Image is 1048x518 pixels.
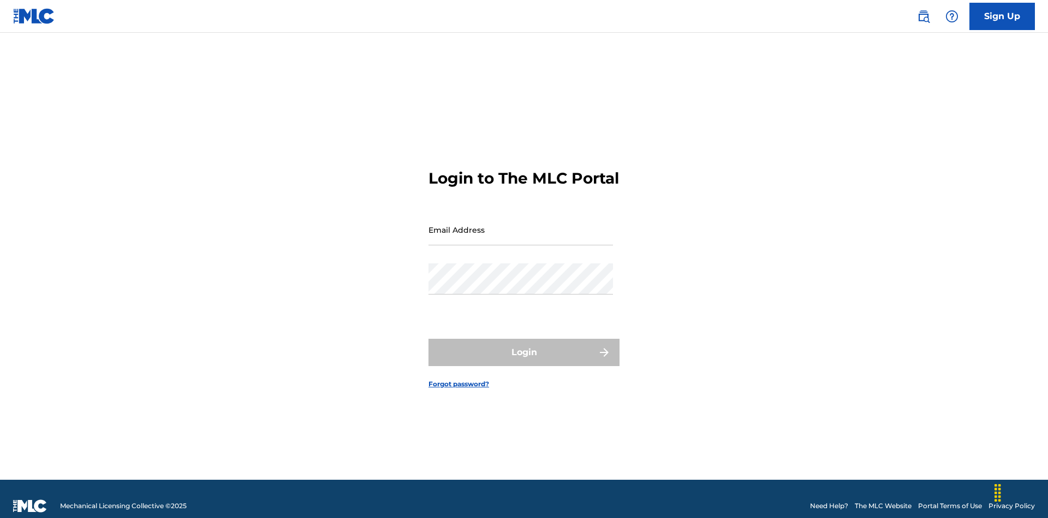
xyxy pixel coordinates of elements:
a: Public Search [913,5,934,27]
img: help [945,10,958,23]
a: The MLC Website [855,501,912,511]
div: Drag [989,476,1007,509]
img: MLC Logo [13,8,55,24]
a: Need Help? [810,501,848,511]
img: search [917,10,930,23]
a: Privacy Policy [989,501,1035,511]
span: Mechanical Licensing Collective © 2025 [60,501,187,511]
iframe: Chat Widget [993,466,1048,518]
a: Forgot password? [428,379,489,389]
div: Help [941,5,963,27]
h3: Login to The MLC Portal [428,169,619,188]
a: Sign Up [969,3,1035,30]
img: logo [13,499,47,513]
a: Portal Terms of Use [918,501,982,511]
